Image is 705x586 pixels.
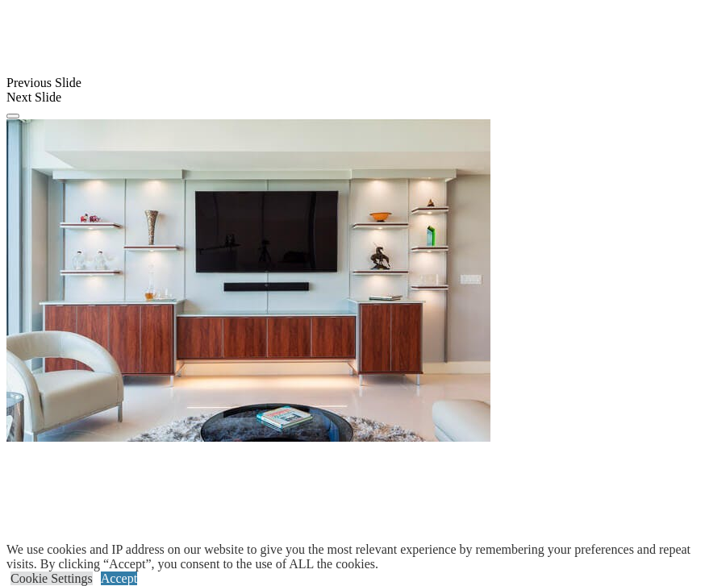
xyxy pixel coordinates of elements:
[6,542,705,571] div: We use cookies and IP address on our website to give you the most relevant experience by remember...
[6,90,699,105] div: Next Slide
[10,571,93,585] a: Cookie Settings
[6,119,490,442] img: Banner for mobile view
[101,571,137,585] a: Accept
[6,76,699,90] div: Previous Slide
[6,114,19,118] button: Click here to pause slide show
